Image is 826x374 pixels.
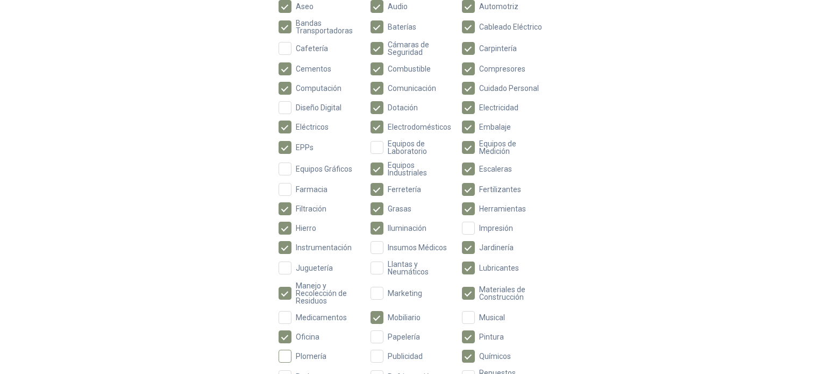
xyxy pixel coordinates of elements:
span: Comunicación [383,84,440,92]
span: Cableado Eléctrico [475,23,546,31]
span: Impresión [475,224,517,232]
span: Baterías [383,23,421,31]
span: Llantas y Neumáticos [383,260,456,276]
span: Publicidad [383,352,427,360]
span: Equipos Gráficos [291,165,357,173]
span: Diseño Digital [291,104,346,111]
span: Compresores [475,65,530,73]
span: Electrodomésticos [383,123,455,131]
span: Insumos Médicos [383,244,451,251]
span: Lubricantes [475,264,523,272]
span: Oficina [291,333,324,341]
span: Equipos de Laboratorio [383,140,456,155]
span: Carpintería [475,45,521,52]
span: Audio [383,3,412,10]
span: Materiales de Construcción [475,286,547,301]
span: EPPs [291,144,318,151]
span: Equipos de Medición [475,140,547,155]
span: Cafetería [291,45,332,52]
span: Escaleras [475,165,516,173]
span: Cementos [291,65,336,73]
span: Cámaras de Seguridad [383,41,456,56]
span: Cuidado Personal [475,84,543,92]
span: Pintura [475,333,508,341]
span: Hierro [291,224,321,232]
span: Químicos [475,352,515,360]
span: Aseo [291,3,318,10]
span: Filtración [291,205,331,213]
span: Electricidad [475,104,523,111]
span: Grasas [383,205,416,213]
span: Computación [291,84,346,92]
span: Juguetería [291,264,337,272]
span: Eléctricos [291,123,333,131]
span: Iluminación [383,224,431,232]
span: Herramientas [475,205,530,213]
span: Fertilizantes [475,186,525,193]
span: Ferretería [383,186,425,193]
span: Combustible [383,65,435,73]
span: Jardinería [475,244,518,251]
span: Embalaje [475,123,515,131]
span: Musical [475,314,509,321]
span: Mobiliario [383,314,425,321]
span: Instrumentación [291,244,356,251]
span: Equipos Industriales [383,161,456,177]
span: Plomería [291,352,331,360]
span: Papelería [383,333,424,341]
span: Medicamentos [291,314,351,321]
span: Automotriz [475,3,523,10]
span: Marketing [383,290,426,297]
span: Farmacia [291,186,332,193]
span: Manejo y Recolección de Residuos [291,282,364,305]
span: Bandas Transportadoras [291,19,364,34]
span: Dotación [383,104,422,111]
